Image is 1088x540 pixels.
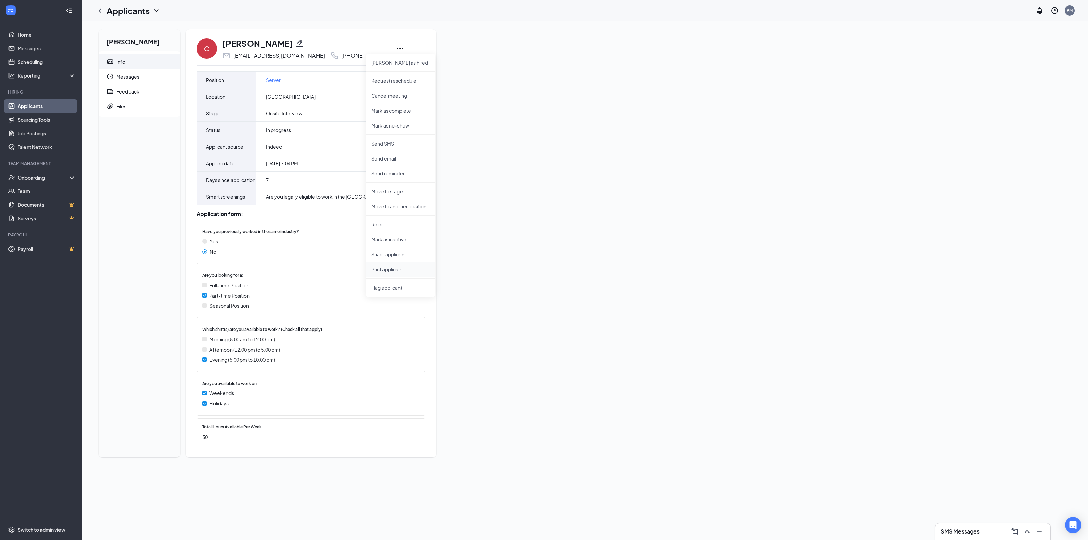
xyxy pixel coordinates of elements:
div: Are you legally eligible to work in the [GEOGRAPHIC_DATA]? : [266,193,407,200]
svg: Notifications [1036,6,1044,15]
a: PayrollCrown [18,242,76,256]
span: 30 [202,433,413,441]
a: PaperclipFiles [99,99,180,114]
span: Flag applicant [371,284,430,291]
span: Applied date [206,159,235,167]
span: No [210,248,216,255]
span: Holidays [209,400,229,407]
svg: Collapse [66,7,72,14]
span: Yes [210,238,218,245]
svg: ComposeMessage [1011,527,1019,536]
a: Applicants [18,99,76,113]
svg: UserCheck [8,174,15,181]
a: DocumentsCrown [18,198,76,212]
a: ContactCardInfo [99,54,180,69]
a: Scheduling [18,55,76,69]
svg: ChevronDown [152,6,160,15]
svg: Phone [330,52,339,60]
svg: Analysis [8,72,15,79]
div: Feedback [116,88,139,95]
p: Send SMS [371,140,430,147]
span: Messages [116,69,175,84]
span: [GEOGRAPHIC_DATA] [266,93,316,100]
span: Smart screenings [206,192,245,201]
p: Mark as inactive [371,236,430,243]
button: ChevronUp [1022,526,1033,537]
span: Weekends [209,389,234,397]
h2: [PERSON_NAME] [99,29,180,51]
div: Team Management [8,161,74,166]
p: Send reminder [371,170,430,177]
p: Mark as complete [371,107,430,114]
button: ComposeMessage [1009,526,1020,537]
p: Request reschedule [371,77,430,84]
span: In progress [266,126,291,133]
svg: ContactCard [107,58,114,65]
a: Sourcing Tools [18,113,76,126]
p: Mark as no-show [371,122,430,129]
svg: QuestionInfo [1051,6,1059,15]
svg: Email [222,52,231,60]
div: [EMAIL_ADDRESS][DOMAIN_NAME] [233,52,325,59]
div: Files [116,103,126,110]
span: Onsite Interview [266,110,302,117]
h1: [PERSON_NAME] [222,37,293,49]
p: Move to another position [371,203,430,210]
div: PM [1067,7,1073,13]
svg: Clock [107,73,114,80]
svg: Pencil [295,39,304,47]
span: Are you looking for a: [202,272,243,279]
span: Part-time Position [209,292,250,299]
h1: Applicants [107,5,150,16]
svg: ChevronUp [1023,527,1031,536]
span: [DATE] 7:04 PM [266,160,298,167]
div: C [204,44,209,53]
svg: Report [107,88,114,95]
p: Cancel meeting [371,92,430,99]
span: Afternoon (12:00 pm to 5:00 pm) [209,346,280,353]
p: Print applicant [371,266,430,273]
span: Have you previously worked in the same industry? [202,229,299,235]
span: Applicant source [206,142,243,151]
span: Position [206,76,224,84]
span: Are you available to work on [202,381,257,387]
div: Onboarding [18,174,70,181]
a: ReportFeedback [99,84,180,99]
span: Stage [206,109,220,117]
svg: ChevronLeft [96,6,104,15]
p: Send email [371,155,430,162]
span: Status [206,126,220,134]
p: Share applicant [371,251,430,258]
div: [PHONE_NUMBER] [341,52,391,59]
div: Info [116,58,125,65]
a: Job Postings [18,126,76,140]
span: Morning (8:00 am to 12:00 pm) [209,336,275,343]
svg: Minimize [1035,527,1043,536]
p: Move to stage [371,188,430,195]
a: Home [18,28,76,41]
span: 7 [266,176,269,183]
div: Open Intercom Messenger [1065,517,1081,533]
svg: Settings [8,526,15,533]
div: Payroll [8,232,74,238]
span: Days since application [206,176,255,184]
div: Switch to admin view [18,526,65,533]
svg: Paperclip [107,103,114,110]
a: Server [266,76,281,84]
p: Reject [371,221,430,228]
span: Seasonal Position [209,302,249,309]
span: Evening (5:00 pm to 10:00 pm) [209,356,275,364]
div: Reporting [18,72,76,79]
a: SurveysCrown [18,212,76,225]
svg: Ellipses [396,45,404,53]
h3: SMS Messages [941,528,980,535]
a: Messages [18,41,76,55]
a: Team [18,184,76,198]
span: Full-time Position [209,282,248,289]
svg: WorkstreamLogo [7,7,14,14]
div: Application form: [197,210,425,217]
span: Total Hours Available Per Week [202,424,262,431]
span: Indeed [266,143,282,150]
